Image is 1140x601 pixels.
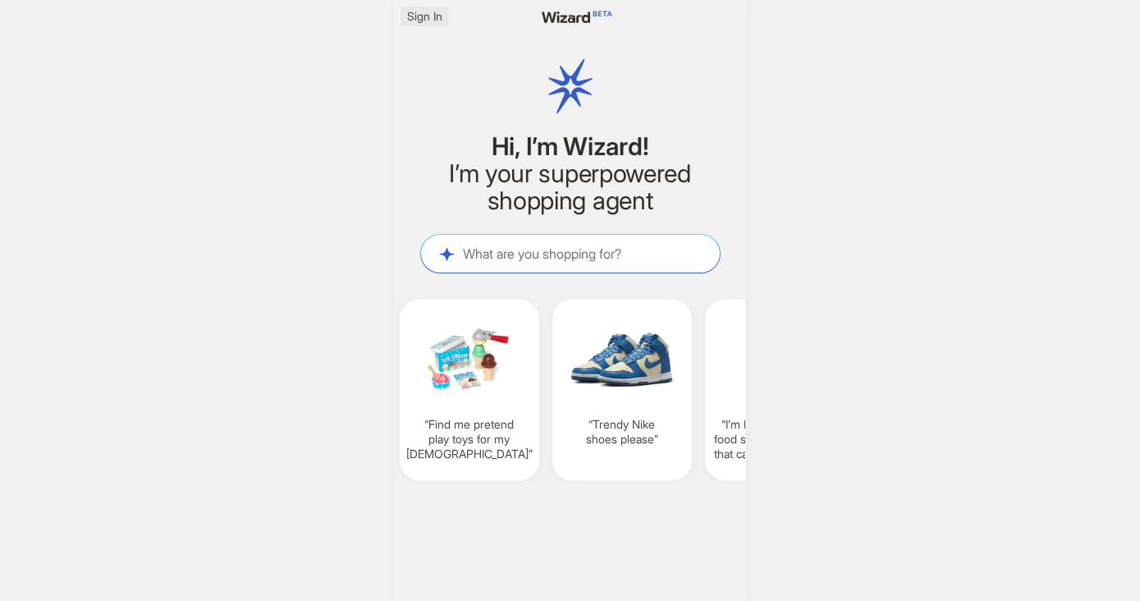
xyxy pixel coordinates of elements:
img: Trendy%20Nike%20shoes%20please-499f93c8.png [559,310,685,404]
div: Find me pretend play toys for my [DEMOGRAPHIC_DATA] [400,300,539,480]
div: Trendy Nike shoes please [552,300,692,480]
span: Sign In [407,9,442,24]
img: I'm%20looking%20for%20glass%20food%20storage%20containers%20that%20can%20go%20in%20the%20oven-8aa... [712,310,838,404]
q: I’m looking for glass food storage containers that can go in the oven [712,417,838,462]
h2: I’m your superpowered shopping agent [420,160,721,214]
q: Trendy Nike shoes please [559,417,685,447]
q: Find me pretend play toys for my [DEMOGRAPHIC_DATA] [406,417,533,462]
button: Sign In [401,7,449,26]
img: Find%20me%20pretend%20play%20toys%20for%20my%203yr%20old-5ad6069d.png [406,310,533,404]
h1: Hi, I’m Wizard! [420,133,721,160]
div: I’m looking for glass food storage containers that can go in the oven [705,300,845,480]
